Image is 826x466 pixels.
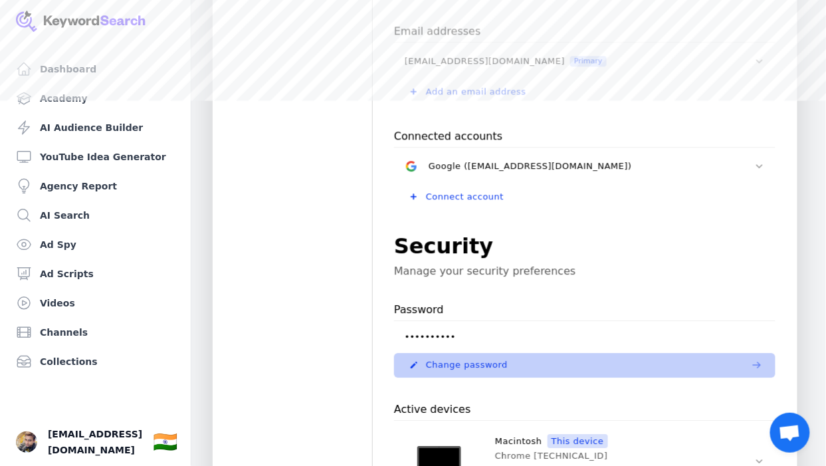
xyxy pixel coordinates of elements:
[495,435,542,447] p: Macintosh
[153,430,177,454] div: 🇮🇳
[16,431,37,453] button: Open user button
[394,126,502,147] p: Connected accounts
[548,434,608,449] span: This device
[394,230,775,262] h1: Security
[394,185,775,209] button: Connect account
[11,319,180,346] a: Channels
[11,348,180,375] a: Collections
[394,353,775,377] button: Change password
[394,153,775,179] button: GoogleGoogle ([EMAIL_ADDRESS][DOMAIN_NAME])
[770,413,810,453] a: Open chat
[394,326,775,348] p: ••••••••••
[11,231,180,258] a: Ad Spy
[11,202,180,229] a: AI Search
[11,114,180,141] a: AI Audience Builder
[11,290,180,316] a: Videos
[48,426,142,458] span: [EMAIL_ADDRESS][DOMAIN_NAME]
[426,191,504,202] span: Connect account
[11,261,180,287] a: Ad Scripts
[426,360,508,370] span: Change password
[394,299,444,320] p: Password
[406,161,417,172] img: Google
[11,144,180,170] a: YouTube Idea Generator
[153,429,177,455] button: 🇮🇳
[16,431,37,453] img: Atul Sharma
[429,161,632,172] div: Google ([EMAIL_ADDRESS][DOMAIN_NAME])
[394,265,775,278] p: Manage your security preferences
[495,451,608,461] p: Chrome [TECHNICAL_ID]
[11,173,180,199] a: Agency Report
[394,399,470,420] p: Active devices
